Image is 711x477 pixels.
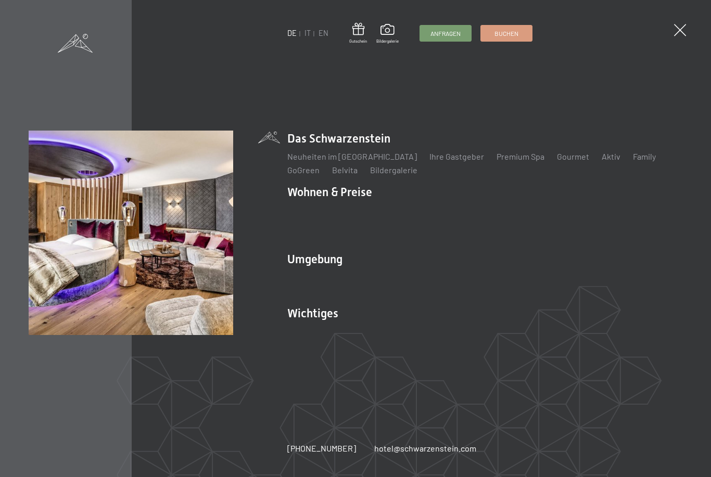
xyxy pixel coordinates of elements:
[430,29,461,38] span: Anfragen
[429,151,484,161] a: Ihre Gastgeber
[602,151,620,161] a: Aktiv
[376,38,399,44] span: Bildergalerie
[349,23,367,44] a: Gutschein
[287,443,356,453] span: [PHONE_NUMBER]
[376,24,399,44] a: Bildergalerie
[287,165,320,175] a: GoGreen
[481,25,532,41] a: Buchen
[370,165,417,175] a: Bildergalerie
[287,443,356,454] a: [PHONE_NUMBER]
[374,443,476,454] a: hotel@schwarzenstein.com
[332,165,358,175] a: Belvita
[633,151,656,161] a: Family
[494,29,518,38] span: Buchen
[319,29,328,37] a: EN
[304,29,311,37] a: IT
[497,151,544,161] a: Premium Spa
[349,38,367,44] span: Gutschein
[420,25,471,41] a: Anfragen
[287,29,297,37] a: DE
[287,151,417,161] a: Neuheiten im [GEOGRAPHIC_DATA]
[557,151,589,161] a: Gourmet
